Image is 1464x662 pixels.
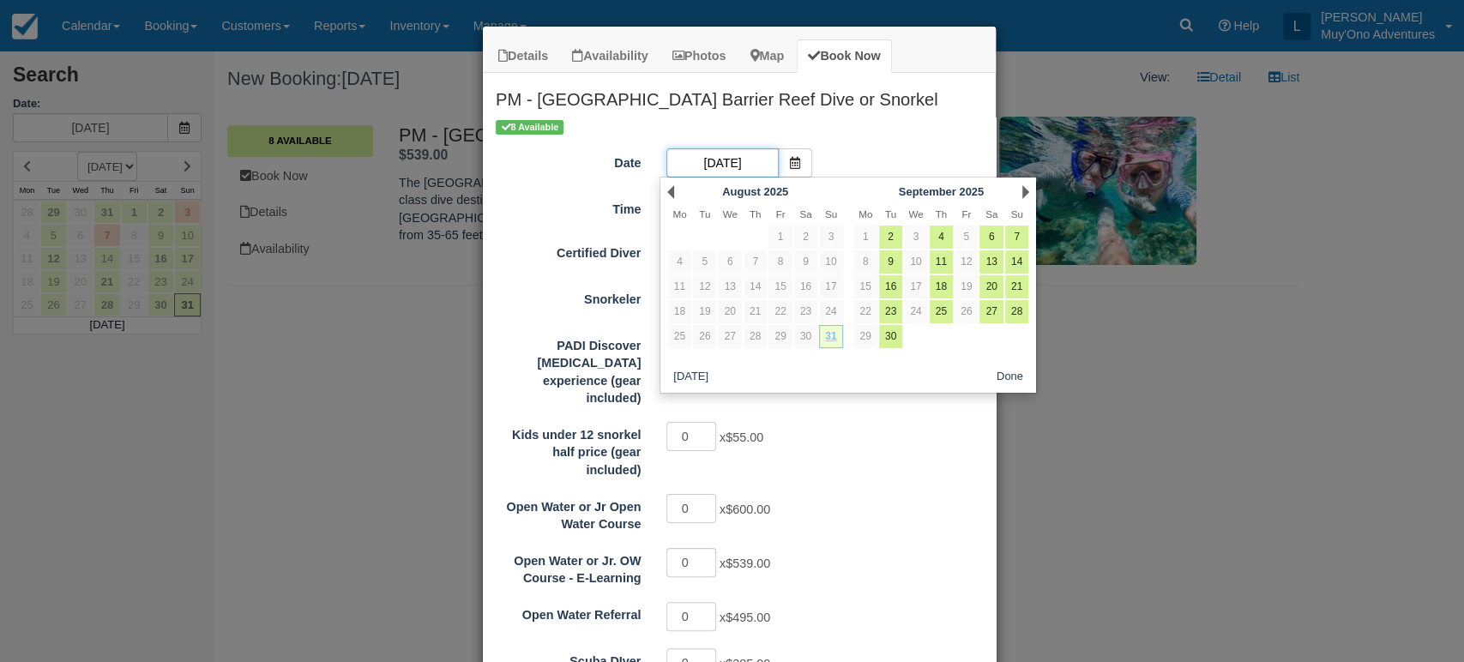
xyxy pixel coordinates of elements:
[879,275,902,298] a: 16
[666,367,714,388] button: [DATE]
[794,226,817,249] a: 2
[853,275,877,298] a: 15
[1005,250,1028,274] a: 14
[750,208,762,220] span: Thursday
[930,226,953,249] a: 4
[668,275,691,298] a: 11
[904,250,927,274] a: 10
[853,250,877,274] a: 8
[561,39,659,73] a: Availability
[483,195,654,219] label: Time
[483,600,654,624] label: Open Water Referral
[1010,208,1022,220] span: Sunday
[799,208,811,220] span: Saturday
[693,300,716,323] a: 19
[819,325,842,348] a: 31
[768,300,792,323] a: 22
[744,300,767,323] a: 21
[794,300,817,323] a: 23
[930,275,953,298] a: 18
[979,250,1003,274] a: 13
[819,250,842,274] a: 10
[483,238,654,262] label: Certified Diver
[859,208,872,220] span: Monday
[879,325,902,348] a: 30
[794,275,817,298] a: 16
[879,226,902,249] a: 2
[819,226,842,249] a: 3
[794,250,817,274] a: 9
[853,300,877,323] a: 22
[985,208,997,220] span: Saturday
[979,226,1003,249] a: 6
[979,275,1003,298] a: 20
[483,285,654,309] label: Snorkeler
[879,250,902,274] a: 9
[672,208,686,220] span: Monday
[885,208,896,220] span: Tuesday
[726,503,770,516] span: $600.00
[718,275,741,298] a: 13
[936,208,948,220] span: Thursday
[718,300,741,323] a: 20
[955,275,978,298] a: 19
[483,420,654,479] label: Kids under 12 snorkel half price (gear included)
[819,300,842,323] a: 24
[794,325,817,348] a: 30
[693,250,716,274] a: 5
[667,185,674,199] a: Prev
[483,331,654,407] label: PADI Discover Scuba Diving experience (gear included)
[930,250,953,274] a: 11
[666,494,716,523] input: Open Water or Jr Open Water Course
[930,300,953,323] a: 25
[1022,185,1029,199] a: Next
[904,275,927,298] a: 17
[483,73,996,117] h2: PM - [GEOGRAPHIC_DATA] Barrier Reef Dive or Snorkel
[853,325,877,348] a: 29
[718,250,741,274] a: 6
[720,611,770,624] span: x
[825,208,837,220] span: Sunday
[693,325,716,348] a: 26
[483,546,654,587] label: Open Water or Jr. OW Course - E-Learning
[661,39,738,73] a: Photos
[668,325,691,348] a: 25
[979,300,1003,323] a: 27
[1005,226,1028,249] a: 7
[744,275,767,298] a: 14
[699,208,710,220] span: Tuesday
[775,208,785,220] span: Friday
[879,300,902,323] a: 23
[668,250,691,274] a: 4
[899,185,956,198] span: September
[744,250,767,274] a: 7
[722,185,761,198] span: August
[819,275,842,298] a: 17
[955,300,978,323] a: 26
[908,208,923,220] span: Wednesday
[666,548,716,577] input: Open Water or Jr. OW Course - E-Learning
[487,39,559,73] a: Details
[961,208,971,220] span: Friday
[853,226,877,249] a: 1
[904,226,927,249] a: 3
[666,422,716,451] input: Kids under 12 snorkel half price (gear included)
[1005,300,1028,323] a: 28
[990,367,1030,388] button: Done
[720,503,770,516] span: x
[668,300,691,323] a: 18
[720,557,770,570] span: x
[763,185,788,198] span: 2025
[904,300,927,323] a: 24
[726,611,770,624] span: $495.00
[720,430,763,444] span: x
[959,185,984,198] span: 2025
[718,325,741,348] a: 27
[768,226,792,249] a: 1
[955,250,978,274] a: 12
[726,430,763,444] span: $55.00
[693,275,716,298] a: 12
[723,208,738,220] span: Wednesday
[744,325,767,348] a: 28
[768,250,792,274] a: 8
